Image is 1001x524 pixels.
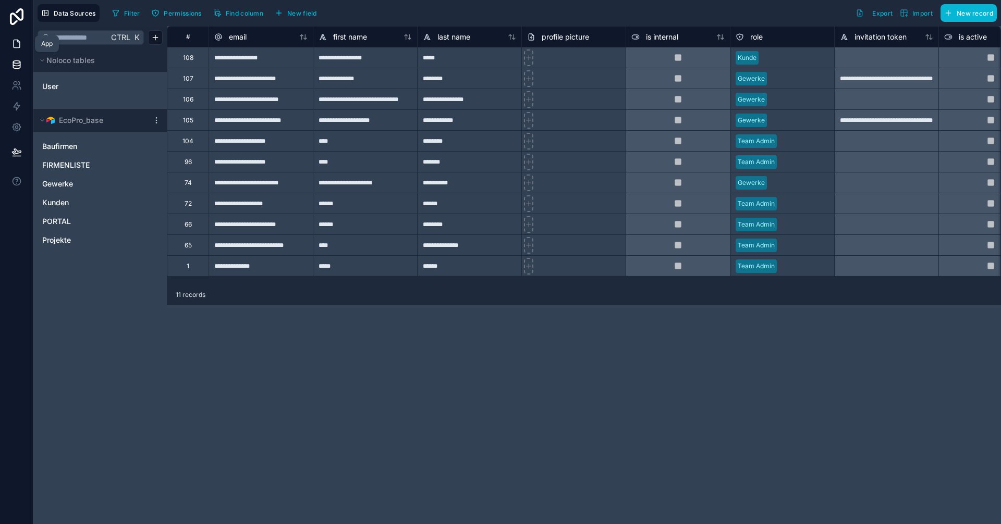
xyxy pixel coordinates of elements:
[59,115,103,126] span: EcoPro_base
[738,74,765,83] div: Gewerke
[41,40,53,48] div: App
[185,158,192,166] div: 96
[646,32,678,42] span: is internal
[42,197,69,208] span: Kunden
[896,4,936,22] button: Import
[42,160,90,170] span: FIRMENLISTE
[183,54,193,62] div: 108
[271,5,321,21] button: New field
[38,176,163,192] div: Gewerke
[38,213,163,230] div: PORTAL
[542,32,589,42] span: profile picture
[738,136,775,146] div: Team Admin
[38,194,163,211] div: Kunden
[38,113,148,128] button: Airtable LogoEcoPro_base
[738,178,765,188] div: Gewerke
[148,5,205,21] button: Permissions
[185,220,192,229] div: 66
[38,138,163,155] div: Baufirmen
[42,235,71,245] span: Projekte
[959,32,987,42] span: is active
[941,4,997,22] button: New record
[133,34,140,41] span: K
[148,5,209,21] a: Permissions
[38,232,163,248] div: Projekte
[287,9,317,17] span: New field
[54,9,96,17] span: Data Sources
[185,241,192,249] div: 65
[750,32,763,42] span: role
[42,141,77,152] span: Baufirmen
[183,116,193,124] div: 105
[738,157,775,167] div: Team Admin
[738,199,775,208] div: Team Admin
[46,116,55,124] img: Airtable Logo
[38,78,163,95] div: User
[738,53,756,63] div: Kunde
[175,33,201,41] div: #
[229,32,247,42] span: email
[46,55,95,66] span: Noloco tables
[738,241,775,250] div: Team Admin
[437,32,470,42] span: last name
[42,179,73,189] span: Gewerke
[738,220,775,229] div: Team Admin
[226,9,263,17] span: Find column
[185,199,192,208] div: 72
[38,53,156,68] button: Noloco tables
[957,9,993,17] span: New record
[42,235,137,245] a: Projekte
[42,81,127,92] a: User
[42,179,137,189] a: Gewerke
[183,74,193,83] div: 107
[854,32,907,42] span: invitation token
[42,160,137,170] a: FIRMENLISTE
[42,141,137,152] a: Baufirmen
[42,216,71,227] span: PORTAL
[108,5,144,21] button: Filter
[42,197,137,208] a: Kunden
[42,216,137,227] a: PORTAL
[183,95,193,104] div: 106
[124,9,140,17] span: Filter
[333,32,367,42] span: first name
[936,4,997,22] a: New record
[42,81,58,92] span: User
[912,9,933,17] span: Import
[872,9,893,17] span: Export
[738,116,765,125] div: Gewerke
[182,137,193,145] div: 104
[187,262,189,270] div: 1
[38,4,100,22] button: Data Sources
[176,291,205,299] span: 11 records
[210,5,267,21] button: Find column
[164,9,201,17] span: Permissions
[852,4,896,22] button: Export
[185,179,192,187] div: 74
[38,157,163,173] div: FIRMENLISTE
[738,261,775,271] div: Team Admin
[110,31,131,44] span: Ctrl
[738,95,765,104] div: Gewerke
